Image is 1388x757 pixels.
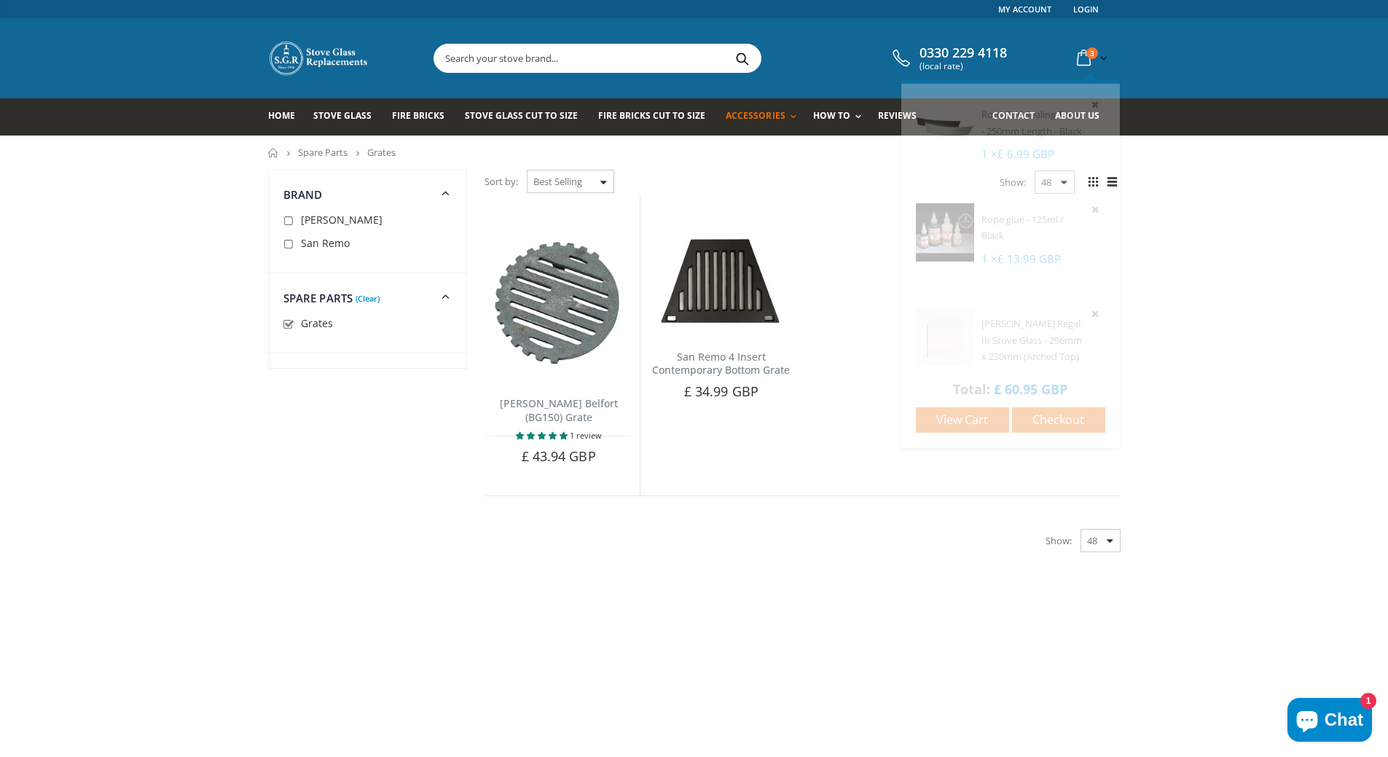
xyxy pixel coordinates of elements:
span: San Remo [301,236,350,250]
span: Stove Glass [313,109,372,122]
span: £ 13.99 GBP [997,251,1061,266]
span: 0330 229 4118 [920,45,1007,61]
span: Fire Bricks [392,109,444,122]
a: (Clear) [356,297,380,300]
a: San Remo 4 Insert Contemporary Bottom Grate [652,350,790,377]
button: Search [726,44,759,72]
a: Checkout [1012,407,1105,433]
a: Spare Parts [298,146,348,159]
a: Remove item [1089,96,1105,113]
a: 0330 229 4118 (local rate) [889,45,1007,71]
a: [PERSON_NAME] Belfort (BG150) Grate [500,396,618,424]
span: £ 34.99 GBP [684,383,758,400]
a: How To [813,98,869,136]
span: Grates [301,316,333,330]
a: [PERSON_NAME] Regal III Stove Glass - 296mm x 230mm (Arched Top) [981,317,1082,363]
span: £ 60.95 GBP [994,380,1067,398]
input: Search your stove brand... [434,44,924,72]
a: 3 [1071,44,1110,72]
a: Remove item [1089,201,1105,218]
span: Total: [953,380,990,398]
span: 3 [1086,47,1098,59]
span: Show: [1046,529,1072,552]
inbox-online-store-chat: Shopify online store chat [1283,698,1376,745]
a: View cart [916,407,1009,433]
span: 1 review [570,430,602,441]
span: £ 6.99 GBP [997,146,1054,161]
span: Rope End Sealing Tape - 250mm Length [981,108,1079,138]
span: Grates [367,146,396,159]
a: Remove item [1089,305,1105,322]
span: £ 43.94 GBP [522,447,596,465]
img: Stove Glass Replacement [268,40,370,77]
img: Rope End Sealing Tape - 250mm Length - Black [916,98,974,157]
a: Accessories [726,98,803,136]
span: [PERSON_NAME] [301,213,383,227]
img: Rope glue - 125ml / Black [916,203,974,262]
span: 5.00 stars [516,430,570,441]
span: £ 39.97 GBP [997,372,1061,387]
span: 1 × [981,372,1061,387]
span: Brand [283,187,323,202]
a: Rope End Sealing Tape - 250mm Length - Black [981,108,1082,138]
span: Sort by: [485,169,518,195]
span: View cart [936,412,988,428]
a: Stove Glass [313,98,383,136]
span: Rope glue [981,213,1024,226]
a: Fire Bricks Cut To Size [598,98,716,136]
img: Franco Belge Belfort (BG150) Grate [485,231,632,380]
span: 1 × [981,251,1061,266]
span: Home [268,109,295,122]
a: Reviews [878,98,928,136]
span: Checkout [1032,412,1084,428]
span: Reviews [878,109,917,122]
span: Stove Glass Cut To Size [465,109,578,122]
span: Accessories [726,109,785,122]
a: Home [268,148,279,157]
a: Stove Glass Cut To Size [465,98,589,136]
img: San Remo 4 Insert Contemporary Bottom Grate [648,231,795,332]
a: Fire Bricks [392,98,455,136]
span: How To [813,109,850,122]
a: Rope glue - 125ml / Black [981,213,1064,243]
span: Spare Parts [283,291,353,305]
a: Home [268,98,306,136]
span: 1 × [981,146,1054,161]
span: - Black [1054,125,1082,138]
span: Fire Bricks Cut To Size [598,109,705,122]
img: Clarke Regal III Stove Glass - 296mm x 230mm (Arched Top) [916,307,974,366]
